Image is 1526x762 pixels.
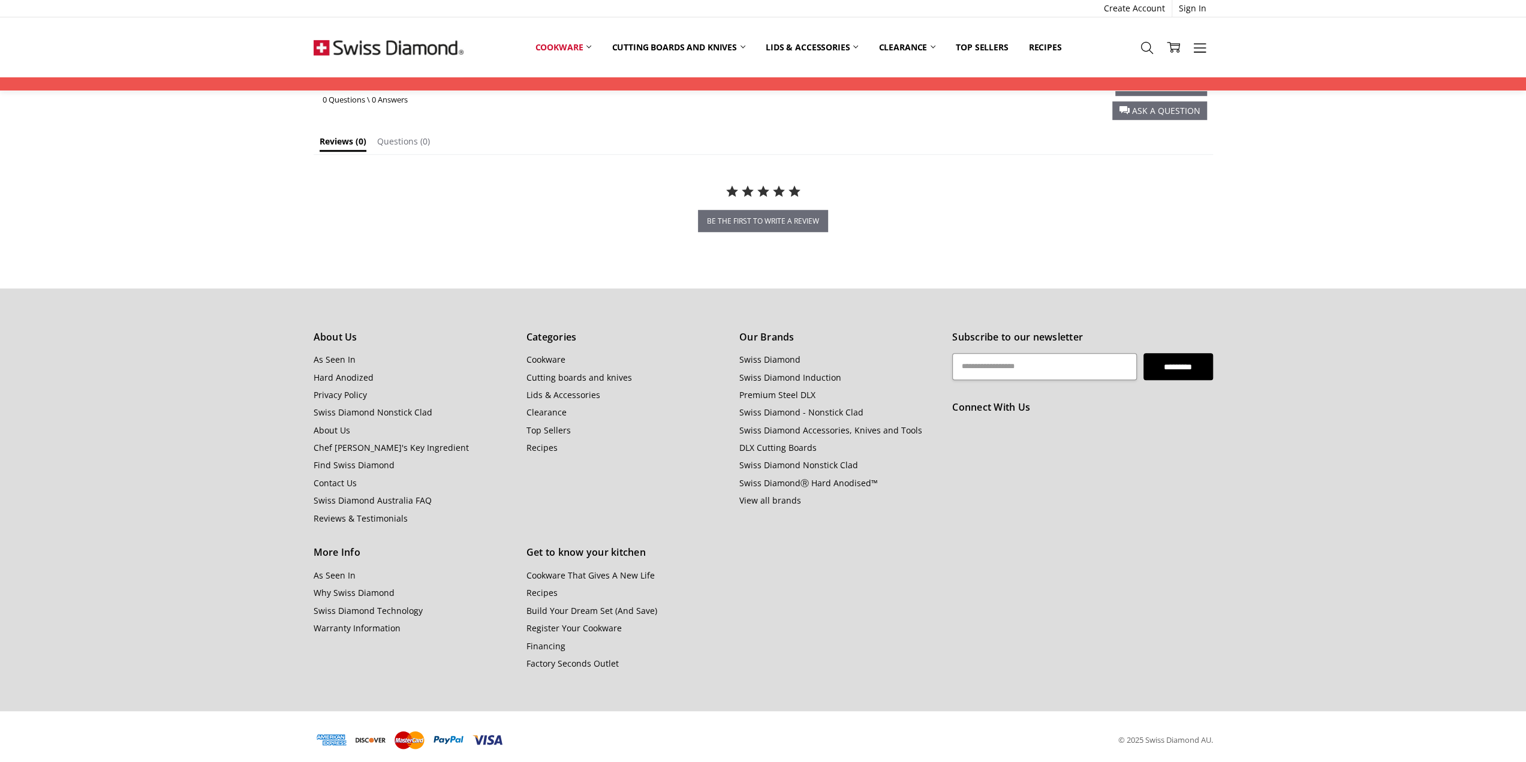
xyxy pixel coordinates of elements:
span: Reviews [320,135,353,147]
div: ask a question [1112,101,1207,120]
a: Swiss Diamond [739,354,800,365]
a: As Seen In [314,570,356,581]
a: Premium Steel DLX [739,389,815,400]
a: Swiss Diamond Induction [739,372,841,383]
a: Contact Us [314,477,357,489]
span: (0) [420,135,430,147]
a: Swiss Diamond Technology [314,605,423,616]
a: Swiss DiamondⓇ Hard Anodised™ [739,477,878,489]
a: Cookware That Gives A New Life [526,570,655,581]
a: Cutting boards and knives [526,372,632,383]
a: Swiss Diamond Australia FAQ [314,495,432,506]
a: Cookware [525,34,602,61]
a: 0 Questions \ 0 Answers [323,94,408,105]
h5: Subscribe to our newsletter [952,330,1212,345]
a: Cookware [526,354,565,365]
a: Recipes [1019,34,1072,61]
a: Financing [526,640,565,652]
h5: Our Brands [739,330,939,345]
a: Privacy Policy [314,389,367,400]
a: Swiss Diamond Accessories, Knives and Tools [739,424,922,436]
a: Clearance [868,34,946,61]
a: Clearance [526,406,567,418]
span: Questions [377,135,418,147]
a: Build Your Dream Set (And Save) [526,605,657,616]
a: Cutting boards and knives [601,34,756,61]
a: About Us [314,424,350,436]
a: Warranty Information [314,622,401,634]
a: Swiss Diamond Nonstick Clad [739,459,858,471]
a: Lids & Accessories [756,34,868,61]
a: View all brands [739,495,801,506]
a: Find Swiss Diamond [314,459,395,471]
a: Top Sellers [946,34,1018,61]
span: (0) [356,135,366,147]
button: be the first to write a review [698,210,828,232]
a: Why Swiss Diamond [314,587,395,598]
a: Recipes [526,442,558,453]
h5: More Info [314,545,513,561]
img: Free Shipping On Every Order [314,17,463,77]
p: © 2025 Swiss Diamond AU. [1118,734,1213,746]
h5: About Us [314,330,513,345]
a: Recipes [526,587,558,598]
h5: Connect With Us [952,400,1212,415]
a: Register Your Cookware [526,622,622,634]
a: Swiss Diamond Nonstick Clad [314,406,432,418]
a: DLX Cutting Boards [739,442,817,453]
a: Top Sellers [526,424,571,436]
span: ask a question [1132,105,1200,116]
a: As Seen In [314,354,356,365]
a: Reviews & Testimonials [314,513,408,524]
a: Lids & Accessories [526,389,600,400]
a: Hard Anodized [314,372,374,383]
h5: Categories [526,330,726,345]
a: Swiss Diamond - Nonstick Clad [739,406,863,418]
a: Factory Seconds Outlet [526,658,619,669]
h5: Get to know your kitchen [526,545,726,561]
a: Chef [PERSON_NAME]'s Key Ingredient [314,442,469,453]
